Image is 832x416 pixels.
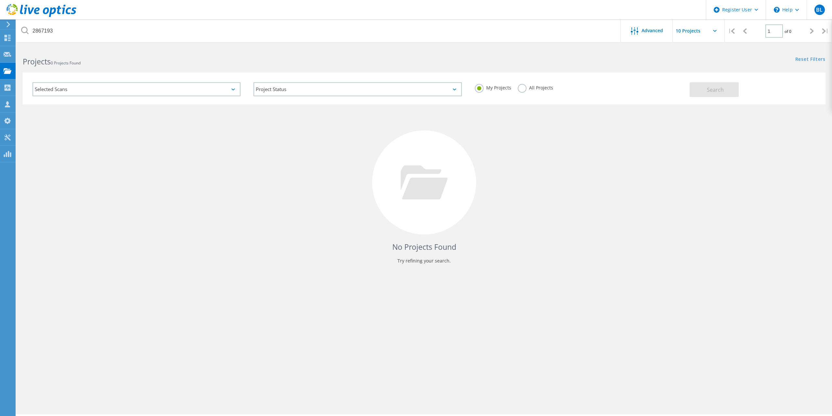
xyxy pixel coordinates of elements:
span: Advanced [642,28,663,33]
a: Reset Filters [795,57,825,62]
div: | [819,20,832,43]
h4: No Projects Found [29,242,819,252]
p: Try refining your search. [29,256,819,266]
input: Search projects by name, owner, ID, company, etc [16,20,621,42]
span: Search [707,86,724,93]
b: Projects [23,56,51,67]
span: of 0 [785,29,791,34]
label: My Projects [475,84,511,90]
span: BL [816,7,823,12]
div: Selected Scans [32,82,240,96]
svg: \n [774,7,780,13]
div: | [725,20,738,43]
a: Live Optics Dashboard [6,14,76,18]
div: Project Status [253,82,461,96]
span: 0 Projects Found [51,60,81,66]
label: All Projects [518,84,553,90]
button: Search [690,82,739,97]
